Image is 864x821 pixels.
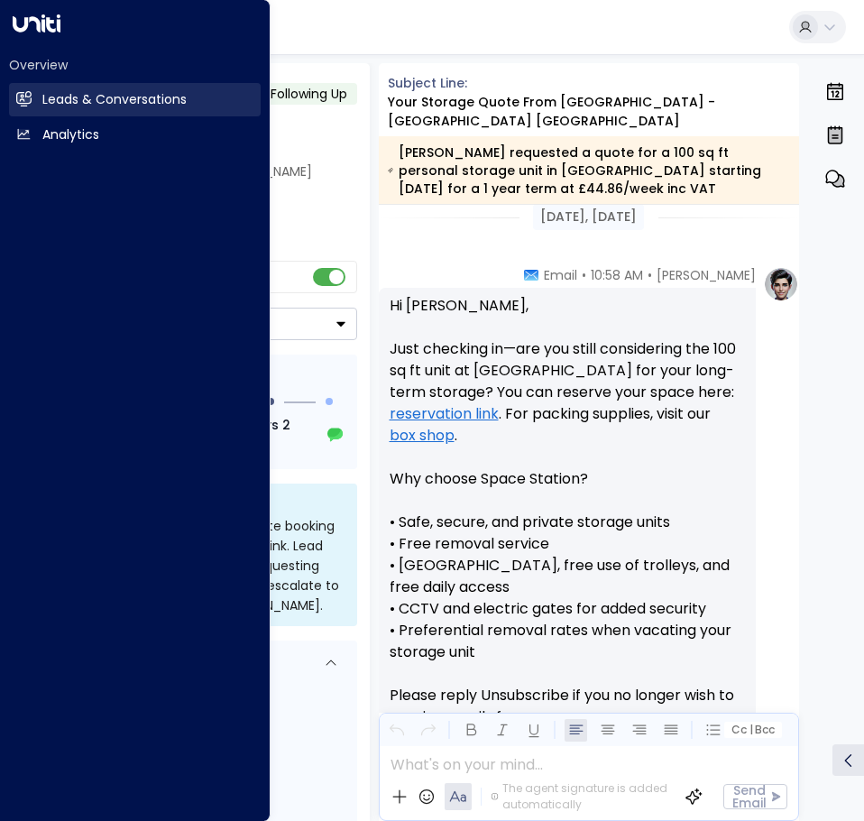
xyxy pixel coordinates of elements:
[42,90,187,109] h2: Leads & Conversations
[88,369,343,388] div: Follow Up Sequence
[544,266,577,284] span: Email
[533,204,644,230] div: [DATE], [DATE]
[724,722,782,739] button: Cc|Bcc
[388,74,467,92] span: Subject Line:
[390,295,746,750] p: Hi [PERSON_NAME], Just checking in—are you still considering the 100 sq ft unit at [GEOGRAPHIC_DA...
[9,83,261,116] a: Leads & Conversations
[591,266,643,284] span: 10:58 AM
[390,425,455,447] a: box shop
[749,724,752,736] span: |
[271,85,347,103] span: Following Up
[42,125,99,144] h2: Analytics
[9,118,261,152] a: Analytics
[657,266,756,284] span: [PERSON_NAME]
[731,724,775,736] span: Cc Bcc
[9,56,261,74] h2: Overview
[88,415,343,455] div: Next Follow Up:
[388,93,800,131] div: Your storage quote from [GEOGRAPHIC_DATA] - [GEOGRAPHIC_DATA] [GEOGRAPHIC_DATA]
[763,266,799,302] img: profile-logo.png
[390,403,499,425] a: reservation link
[178,415,325,455] span: In about 1 days 2 hours
[648,266,652,284] span: •
[385,719,408,742] button: Undo
[491,780,670,813] div: The agent signature is added automatically
[582,266,586,284] span: •
[388,143,789,198] div: [PERSON_NAME] requested a quote for a 100 sq ft personal storage unit in [GEOGRAPHIC_DATA] starti...
[417,719,439,742] button: Redo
